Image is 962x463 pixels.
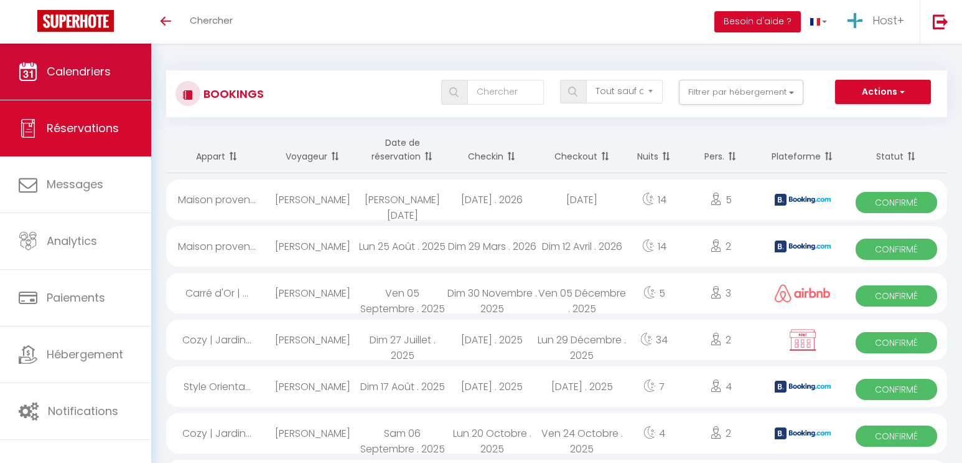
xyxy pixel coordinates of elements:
[846,126,947,173] th: Sort by status
[10,5,47,42] button: Ouvrir le widget de chat LiveChat
[357,126,447,173] th: Sort by booking date
[200,80,264,108] h3: Bookings
[679,80,803,105] button: Filtrer par hébergement
[681,126,760,173] th: Sort by people
[48,403,118,419] span: Notifications
[47,233,97,249] span: Analytics
[537,126,627,173] th: Sort by checkout
[760,126,846,173] th: Sort by channel
[835,80,931,105] button: Actions
[47,290,105,305] span: Paiements
[467,80,544,105] input: Chercher
[268,126,357,173] th: Sort by guest
[190,14,233,27] span: Chercher
[447,126,537,173] th: Sort by checkin
[47,176,103,192] span: Messages
[37,10,114,32] img: Super Booking
[47,346,123,362] span: Hébergement
[872,12,904,28] span: Host+
[166,126,268,173] th: Sort by rentals
[47,120,119,136] span: Réservations
[714,11,801,32] button: Besoin d'aide ?
[627,126,681,173] th: Sort by nights
[846,11,864,30] img: ...
[47,64,111,79] span: Calendriers
[933,14,948,29] img: logout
